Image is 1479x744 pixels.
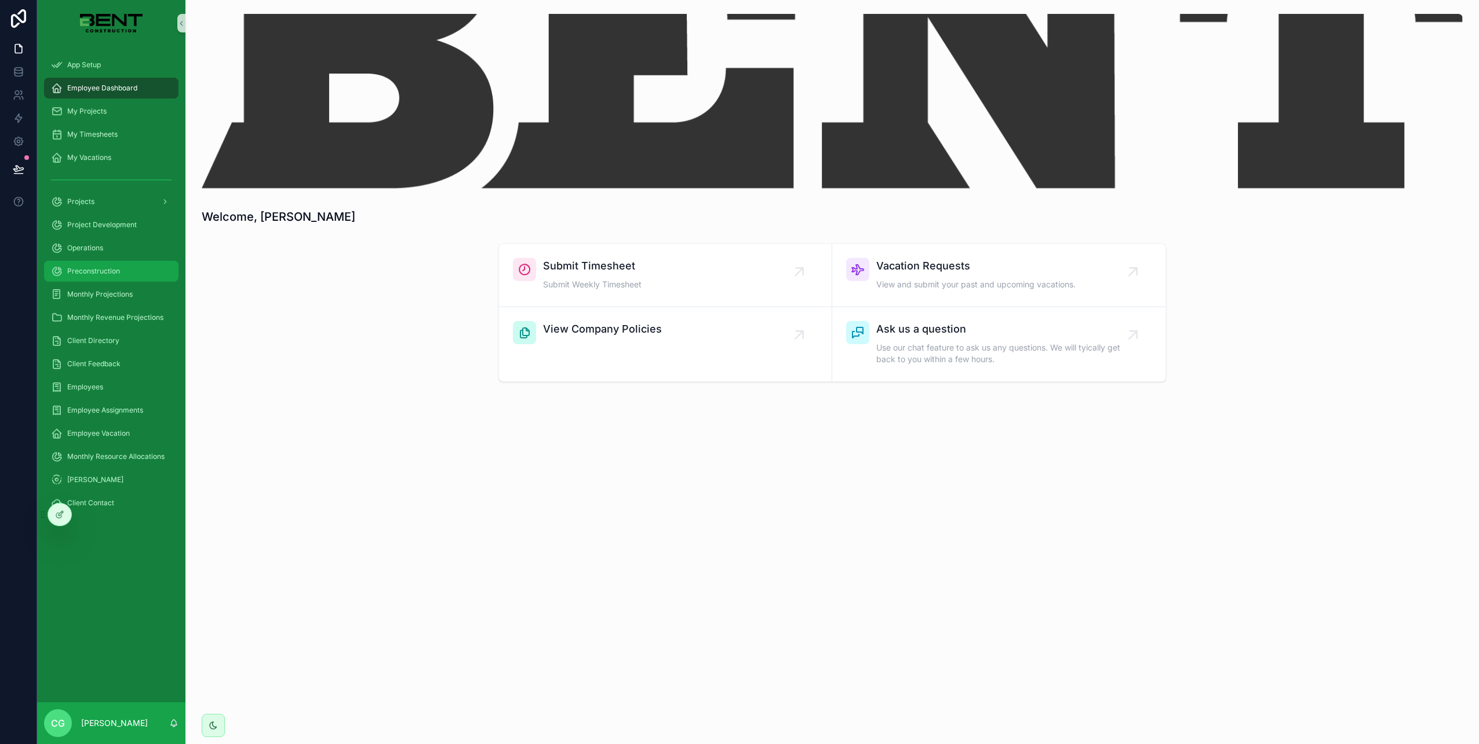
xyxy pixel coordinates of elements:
a: [PERSON_NAME] [44,469,178,490]
span: Operations [67,243,103,253]
span: Monthly Projections [67,290,133,299]
a: Monthly Revenue Projections [44,307,178,328]
a: Monthly Projections [44,284,178,305]
span: My Timesheets [67,130,118,139]
span: Employee Dashboard [67,83,137,93]
span: View and submit your past and upcoming vacations. [876,279,1076,290]
span: Client Contact [67,498,114,508]
a: Project Development [44,214,178,235]
a: Ask us a questionUse our chat feature to ask us any questions. We will tyically get back to you w... [832,307,1165,381]
span: Projects [67,197,94,206]
a: App Setup [44,54,178,75]
span: Monthly Resource Allocations [67,452,165,461]
span: Submit Weekly Timesheet [543,279,642,290]
span: My Vacations [67,153,111,162]
h1: Welcome, [PERSON_NAME] [202,209,355,225]
span: Monthly Revenue Projections [67,313,163,322]
span: Preconstruction [67,267,120,276]
a: Client Feedback [44,353,178,374]
a: My Timesheets [44,124,178,145]
span: Submit Timesheet [543,258,642,274]
p: [PERSON_NAME] [81,717,148,729]
span: My Projects [67,107,107,116]
span: Use our chat feature to ask us any questions. We will tyically get back to you within a few hours. [876,342,1133,365]
a: Client Directory [44,330,178,351]
a: Vacation RequestsView and submit your past and upcoming vacations. [832,244,1165,307]
span: Employee Vacation [67,429,130,438]
a: Monthly Resource Allocations [44,446,178,467]
span: Employee Assignments [67,406,143,415]
a: Client Contact [44,493,178,513]
span: Client Directory [67,336,119,345]
a: Submit TimesheetSubmit Weekly Timesheet [499,244,832,307]
span: Ask us a question [876,321,1133,337]
a: Employee Dashboard [44,78,178,99]
a: Projects [44,191,178,212]
span: App Setup [67,60,101,70]
a: Employee Vacation [44,423,178,444]
a: Preconstruction [44,261,178,282]
div: scrollable content [37,46,185,528]
span: Employees [67,382,103,392]
span: Client Feedback [67,359,121,369]
a: Employees [44,377,178,397]
a: View Company Policies [499,307,832,381]
span: CG [51,716,65,730]
a: Operations [44,238,178,258]
span: Project Development [67,220,137,229]
a: My Vacations [44,147,178,168]
span: View Company Policies [543,321,662,337]
a: My Projects [44,101,178,122]
span: Vacation Requests [876,258,1076,274]
span: [PERSON_NAME] [67,475,123,484]
img: App logo [80,14,142,32]
a: Employee Assignments [44,400,178,421]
